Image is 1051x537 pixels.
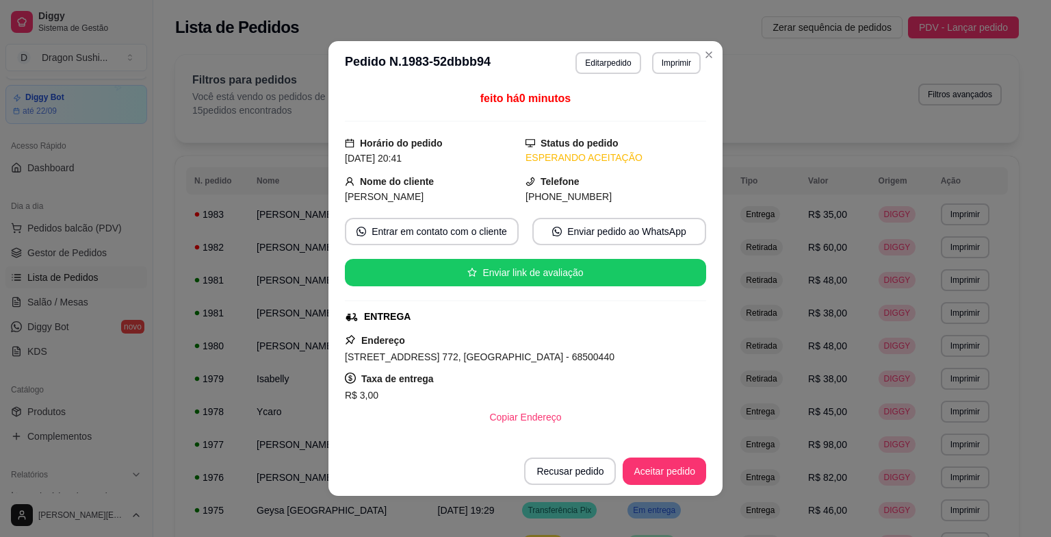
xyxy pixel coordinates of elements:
[345,351,614,362] span: [STREET_ADDRESS] 772, [GEOGRAPHIC_DATA] - 68500440
[525,177,535,186] span: phone
[480,92,571,104] span: feito há 0 minutos
[360,138,443,149] strong: Horário do pedido
[524,458,616,485] button: Recusar pedido
[525,151,706,165] div: ESPERANDO ACEITAÇÃO
[345,191,424,202] span: [PERSON_NAME]
[345,218,519,245] button: whats-appEntrar em contato com o cliente
[345,153,402,164] span: [DATE] 20:41
[361,335,405,346] strong: Endereço
[345,52,491,74] h3: Pedido N. 1983-52dbbb94
[345,138,354,148] span: calendar
[525,191,612,202] span: [PHONE_NUMBER]
[525,138,535,148] span: desktop
[356,227,366,236] span: whats-app
[345,390,378,401] span: R$ 3,00
[652,52,701,74] button: Imprimir
[623,458,706,485] button: Aceitar pedido
[478,403,572,431] button: Copiar Endereço
[360,176,434,187] strong: Nome do cliente
[345,373,356,384] span: dollar
[698,44,720,66] button: Close
[532,218,706,245] button: whats-appEnviar pedido ao WhatsApp
[345,334,356,345] span: pushpin
[345,177,354,186] span: user
[575,52,640,74] button: Editarpedido
[364,310,411,324] div: ENTREGA
[361,373,434,384] strong: Taxa de entrega
[541,176,580,187] strong: Telefone
[345,259,706,286] button: starEnviar link de avaliação
[467,268,477,277] span: star
[552,227,562,236] span: whats-app
[541,138,619,149] strong: Status do pedido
